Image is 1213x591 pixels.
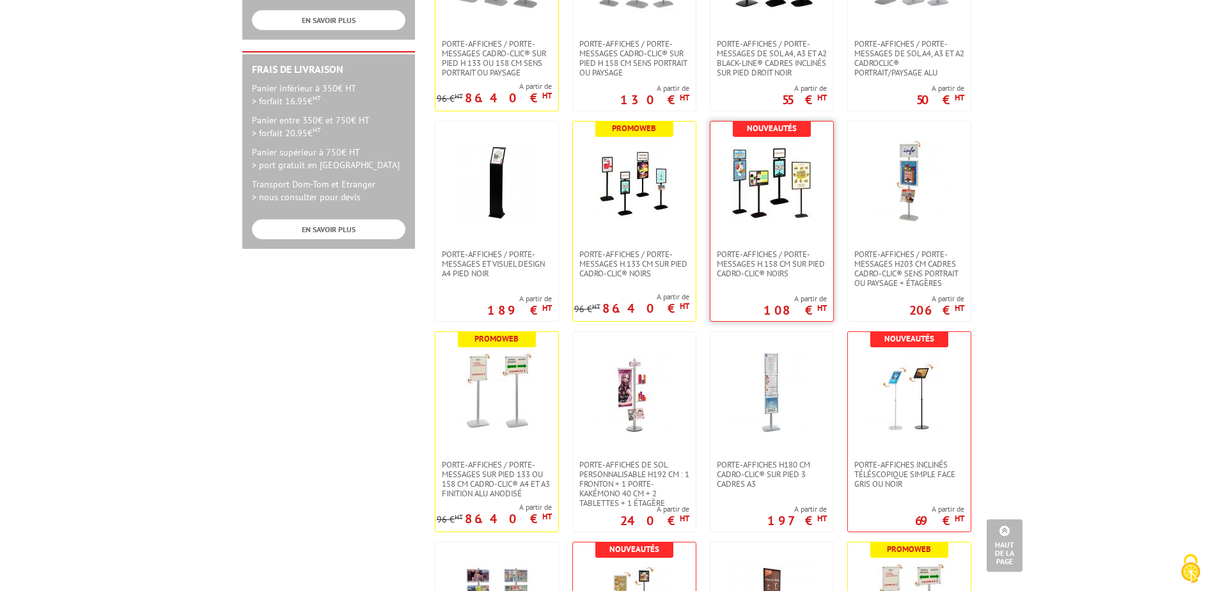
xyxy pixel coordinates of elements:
[573,249,696,278] a: Porte-affiches / Porte-messages H.133 cm sur pied Cadro-Clic® NOIRS
[437,502,552,512] span: A partir de
[542,511,552,522] sup: HT
[1175,553,1207,585] img: Cookies (fenêtre modale)
[455,141,538,224] img: Porte-affiches / Porte-messages et Visuel Design A4 pied noir
[252,146,405,171] p: Panier supérieur à 750€ HT
[542,303,552,313] sup: HT
[763,294,827,304] span: A partir de
[710,39,833,77] a: Porte-affiches / Porte-messages de sol A4, A3 et A2 Black-Line® cadres inclinés sur Pied Droit Noir
[435,39,558,77] a: Porte-affiches / Porte-messages Cadro-Clic® sur pied H 133 ou 158 cm sens portrait ou paysage
[955,513,964,524] sup: HT
[487,294,552,304] span: A partir de
[955,92,964,103] sup: HT
[680,513,689,524] sup: HT
[252,10,405,30] a: EN SAVOIR PLUS
[442,249,552,278] span: Porte-affiches / Porte-messages et Visuel Design A4 pied noir
[848,39,971,77] a: Porte-affiches / Porte-messages de sol A4, A3 et A2 CadroClic® portrait/paysage alu
[868,351,951,434] img: Porte-affiches inclinés téléscopique simple face gris ou noir
[620,504,689,514] span: A partir de
[817,513,827,524] sup: HT
[252,159,400,171] span: > port gratuit en [GEOGRAPHIC_DATA]
[680,92,689,103] sup: HT
[717,39,827,77] span: Porte-affiches / Porte-messages de sol A4, A3 et A2 Black-Line® cadres inclinés sur Pied Droit Noir
[609,544,659,555] b: Nouveautés
[442,39,552,77] span: Porte-affiches / Porte-messages Cadro-Clic® sur pied H 133 ou 158 cm sens portrait ou paysage
[579,39,689,77] span: Porte-affiches / Porte-messages Cadro-Clic® sur pied H 158 cm sens portrait ou paysage
[252,178,405,203] p: Transport Dom-Tom et Etranger
[252,219,405,239] a: EN SAVOIR PLUS
[574,304,600,314] p: 96 €
[313,93,321,102] sup: HT
[680,301,689,311] sup: HT
[817,92,827,103] sup: HT
[435,249,558,278] a: Porte-affiches / Porte-messages et Visuel Design A4 pied noir
[887,544,931,555] b: Promoweb
[1168,548,1213,591] button: Cookies (fenêtre modale)
[442,460,552,498] span: Porte-affiches / Porte-messages sur pied 133 ou 158 cm Cadro-Clic® A4 et A3 finition alu anodisé
[955,303,964,313] sup: HT
[252,191,361,203] span: > nous consulter pour devis
[313,125,321,134] sup: HT
[717,460,827,489] span: Porte-affiches H180 cm Cadro-Clic® sur pied 3 cadres A3
[909,306,964,314] p: 206 €
[848,249,971,288] a: Porte-affiches / Porte-messages H203 cm cadres Cadro-Clic® sens portrait ou paysage + étagères
[252,127,321,139] span: > forfait 20.95€
[916,96,964,104] p: 50 €
[465,94,552,102] p: 86.40 €
[612,123,656,134] b: Promoweb
[435,460,558,498] a: Porte-affiches / Porte-messages sur pied 133 ou 158 cm Cadro-Clic® A4 et A3 finition alu anodisé
[455,512,463,521] sup: HT
[487,306,552,314] p: 189 €
[767,504,827,514] span: A partir de
[593,141,676,224] img: Porte-affiches / Porte-messages H.133 cm sur pied Cadro-Clic® NOIRS
[474,333,519,344] b: Promoweb
[252,64,405,75] h2: Frais de Livraison
[730,141,813,224] img: Porte-affiches / Porte-messages H.158 cm sur pied Cadro-Clic® NOIRS
[710,249,833,278] a: Porte-affiches / Porte-messages H.158 cm sur pied Cadro-Clic® NOIRS
[868,141,951,224] img: Porte-affiches / Porte-messages H203 cm cadres Cadro-Clic® sens portrait ou paysage + étagères
[437,515,463,524] p: 96 €
[854,39,964,77] span: Porte-affiches / Porte-messages de sol A4, A3 et A2 CadroClic® portrait/paysage alu
[437,81,552,91] span: A partir de
[620,83,689,93] span: A partir de
[767,517,827,524] p: 197 €
[987,519,1022,572] a: Haut de la page
[252,114,405,139] p: Panier entre 350€ et 750€ HT
[573,39,696,77] a: Porte-affiches / Porte-messages Cadro-Clic® sur pied H 158 cm sens portrait ou paysage
[252,82,405,107] p: Panier inférieur à 350€ HT
[252,95,321,107] span: > forfait 16.95€
[915,504,964,514] span: A partir de
[593,351,676,434] img: Porte-affiches de sol personnalisable H192 cm : 1 fronton + 1 porte-kakémono 40 cm + 2 tablettes ...
[620,96,689,104] p: 130 €
[465,515,552,523] p: 86.40 €
[579,249,689,278] span: Porte-affiches / Porte-messages H.133 cm sur pied Cadro-Clic® NOIRS
[592,302,600,311] sup: HT
[574,292,689,302] span: A partir de
[717,249,827,278] span: Porte-affiches / Porte-messages H.158 cm sur pied Cadro-Clic® NOIRS
[730,351,813,434] img: Porte-affiches H180 cm Cadro-Clic® sur pied 3 cadres A3
[455,91,463,100] sup: HT
[782,96,827,104] p: 55 €
[817,303,827,313] sup: HT
[909,294,964,304] span: A partir de
[916,83,964,93] span: A partir de
[782,83,827,93] span: A partir de
[854,249,964,288] span: Porte-affiches / Porte-messages H203 cm cadres Cadro-Clic® sens portrait ou paysage + étagères
[620,517,689,524] p: 240 €
[710,460,833,489] a: Porte-affiches H180 cm Cadro-Clic® sur pied 3 cadres A3
[437,94,463,104] p: 96 €
[455,351,538,434] img: Porte-affiches / Porte-messages sur pied 133 ou 158 cm Cadro-Clic® A4 et A3 finition alu anodisé
[542,90,552,101] sup: HT
[854,460,964,489] span: Porte-affiches inclinés téléscopique simple face gris ou noir
[763,306,827,314] p: 108 €
[848,460,971,489] a: Porte-affiches inclinés téléscopique simple face gris ou noir
[579,460,689,508] span: Porte-affiches de sol personnalisable H192 cm : 1 fronton + 1 porte-kakémono 40 cm + 2 tablettes ...
[884,333,934,344] b: Nouveautés
[573,460,696,508] a: Porte-affiches de sol personnalisable H192 cm : 1 fronton + 1 porte-kakémono 40 cm + 2 tablettes ...
[915,517,964,524] p: 69 €
[747,123,797,134] b: Nouveautés
[602,304,689,312] p: 86.40 €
